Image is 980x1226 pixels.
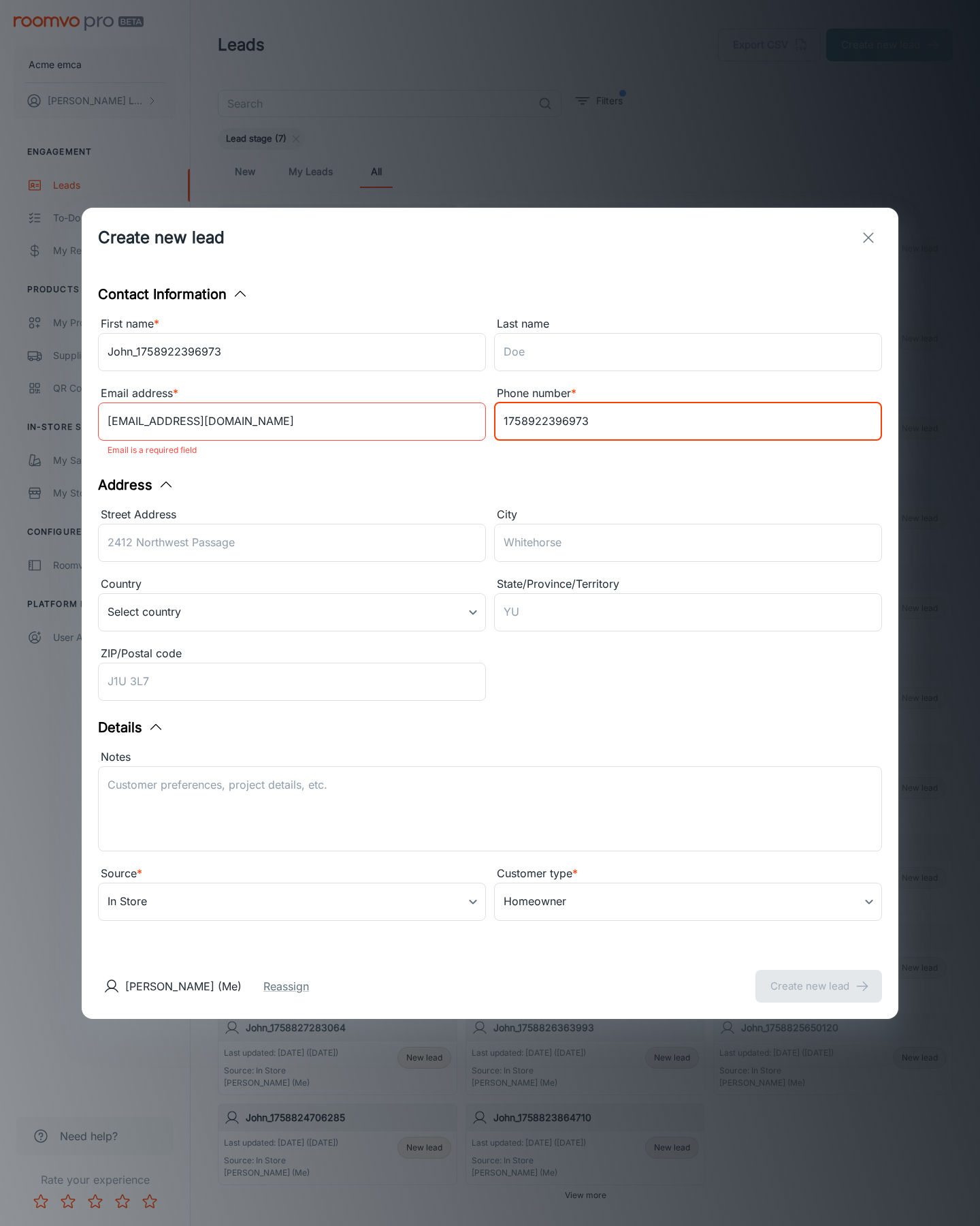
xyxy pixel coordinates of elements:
div: Source [98,865,486,883]
div: Homeowner [494,883,882,921]
input: J1U 3L7 [98,663,486,701]
input: Doe [494,333,882,371]
div: Country [98,576,486,593]
div: Street Address [98,506,486,524]
button: Contact Information [98,284,248,304]
button: Details [98,717,164,738]
input: Whitehorse [494,524,882,562]
input: myname@example.com [98,403,486,441]
input: John [98,333,486,371]
div: First name [98,315,486,333]
button: Address [98,475,174,495]
button: exit [855,224,882,251]
div: Email address [98,385,486,403]
input: YU [494,593,882,631]
div: Customer type [494,865,882,883]
input: +1 439-123-4567 [494,403,882,441]
h1: Create new lead [98,225,225,250]
div: Phone number [494,385,882,403]
input: 2412 Northwest Passage [98,524,486,562]
button: Reassign [263,978,309,994]
div: City [494,506,882,524]
div: State/Province/Territory [494,576,882,593]
div: In Store [98,883,486,921]
p: Email is a required field [108,442,476,458]
div: Select country [98,593,486,631]
div: Last name [494,315,882,333]
div: Notes [98,749,882,766]
p: [PERSON_NAME] (Me) [125,978,242,994]
div: ZIP/Postal code [98,645,486,663]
